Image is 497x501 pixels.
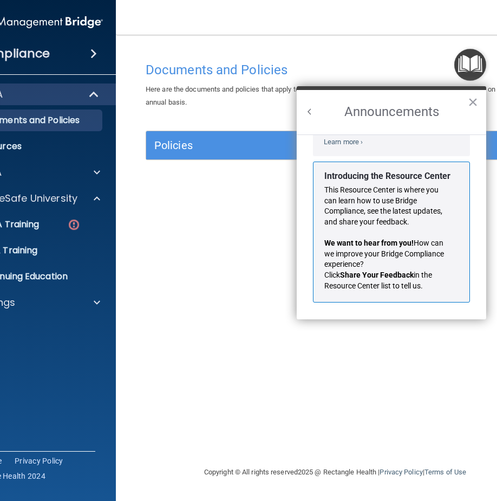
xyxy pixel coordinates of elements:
[424,468,466,476] a: Terms of Use
[324,271,340,279] span: Click
[454,49,486,81] button: Open Resource Center
[67,218,81,232] img: danger-circle.6113f641.png
[340,271,414,279] strong: Share Your Feedback
[324,171,450,181] strong: Introducing the Resource Center
[15,455,63,466] a: Privacy Policy
[310,424,484,467] iframe: Drift Widget Chat Controller
[324,239,446,268] span: How can we improve your Bridge Compliance experience?
[304,106,315,117] button: Back to Resource Center Home
[380,468,422,476] a: Privacy Policy
[154,139,422,151] h5: Policies
[324,185,450,227] p: This Resource Center is where you can learn how to use Bridge Compliance, see the latest updates,...
[297,90,486,134] h2: Announcements
[324,271,434,290] span: in the Resource Center list to tell us.
[297,86,486,319] div: Resource Center
[324,138,363,146] a: Learn more ›
[324,239,414,247] strong: We want to hear from you!
[468,93,478,111] button: Close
